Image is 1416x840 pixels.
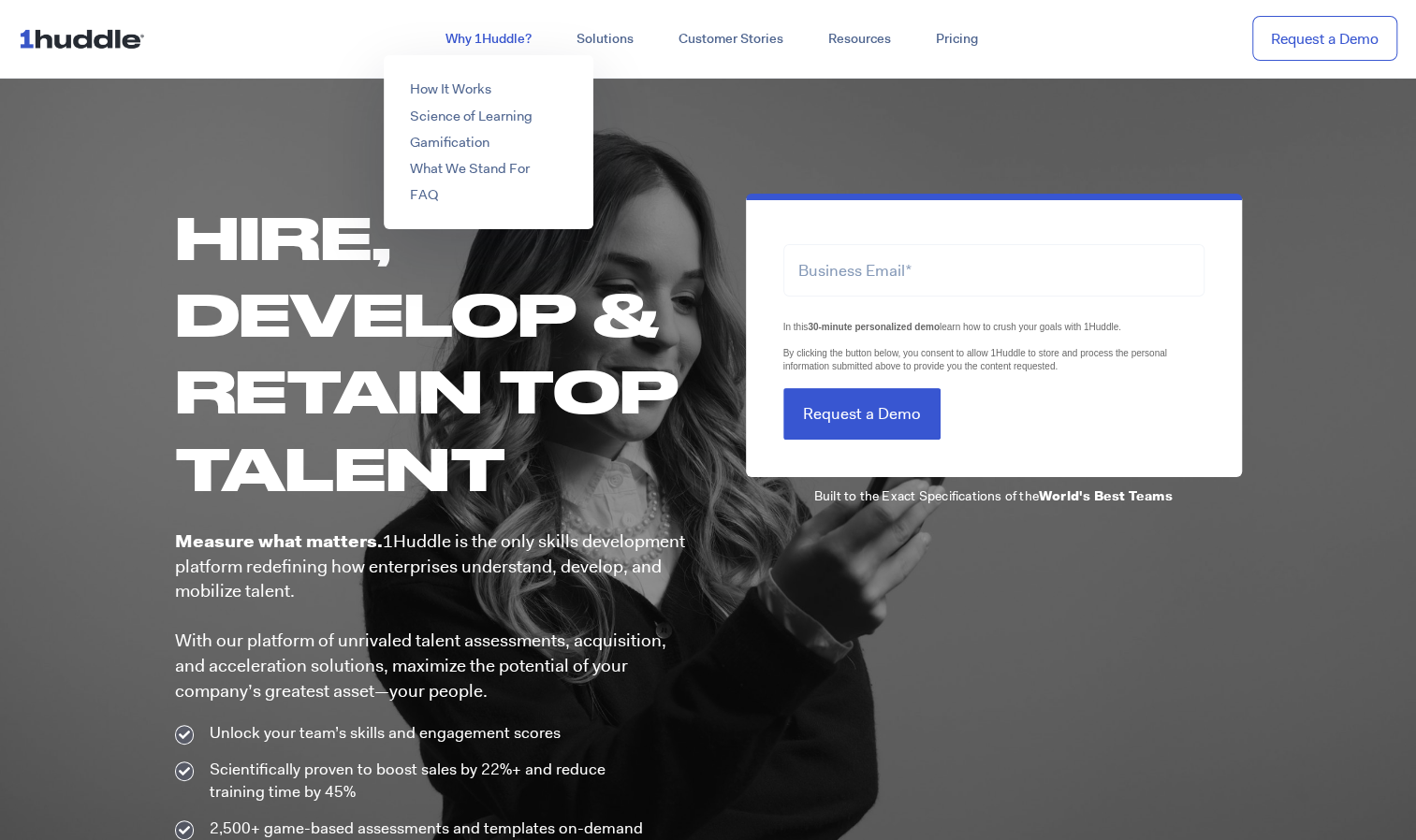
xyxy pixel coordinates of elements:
[913,22,1000,56] a: Pricing
[205,818,643,840] span: 2,500+ game-based assessments and templates on-demand
[175,529,383,553] b: Measure what matters.
[1039,487,1174,504] b: World's Best Teams
[656,22,806,56] a: Customer Stories
[410,185,438,204] a: FAQ
[19,21,153,56] img: ...
[205,759,662,804] span: Scientifically proven to boost sales by 22%+ and reduce training time by 45%
[175,198,690,506] h1: Hire, Develop & Retain Top Talent
[806,22,913,56] a: Resources
[410,133,489,152] a: Gamification
[1252,16,1397,62] a: Request a Demo
[554,22,656,56] a: Solutions
[410,107,533,125] a: Science of Learning
[410,80,491,98] a: How It Works
[783,244,1204,296] input: Business Email*
[783,388,941,440] input: Request a Demo
[205,722,561,745] span: Unlock your team’s skills and engagement scores
[410,159,530,178] a: What We Stand For
[808,322,940,332] strong: 30-minute personalized demo
[423,22,554,56] a: Why 1Huddle?
[175,529,690,703] p: 1Huddle is the only skills development platform redefining how enterprises understand, develop, a...
[746,486,1242,505] p: Built to the Exact Specifications of the
[783,322,1167,371] span: In this learn how to crush your goals with 1Huddle. By clicking the button below, you consent to ...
